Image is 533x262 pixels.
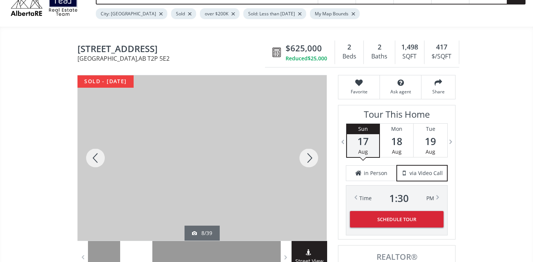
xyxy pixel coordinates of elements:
[359,193,434,204] div: Time PM
[77,75,327,241] div: 200 La Caille Place SW #301 Calgary, AB T2P 5E2 - Photo 8 of 39
[392,148,402,155] span: Aug
[347,136,379,147] span: 17
[399,51,420,62] div: SQFT
[414,136,447,147] span: 19
[426,148,435,155] span: Aug
[77,55,269,61] span: [GEOGRAPHIC_DATA] , AB T2P 5E2
[347,124,379,134] div: Sun
[428,51,455,62] div: $/SQFT
[380,136,413,147] span: 18
[171,8,196,19] div: Sold
[401,42,418,52] span: 1,498
[350,211,444,228] button: Schedule Tour
[368,51,391,62] div: Baths
[308,55,327,62] span: $25,000
[425,88,451,95] span: Share
[310,8,360,19] div: My Map Bounds
[200,8,240,19] div: over $200K
[380,124,413,134] div: Mon
[77,75,134,88] div: sold - [DATE]
[368,42,391,52] div: 2
[339,42,360,52] div: 2
[428,42,455,52] div: 417
[414,124,447,134] div: Tue
[77,44,269,55] span: 200 La Caille Place SW #301
[342,88,376,95] span: Favorite
[409,169,443,177] span: via Video Call
[96,8,167,19] div: City: [GEOGRAPHIC_DATA]
[286,42,322,54] span: $625,000
[364,169,387,177] span: in Person
[243,8,306,19] div: Sold: Less than [DATE]
[339,51,360,62] div: Beds
[192,229,212,237] div: 8/39
[347,253,447,261] span: REALTOR®
[286,55,327,62] div: Reduced
[384,88,417,95] span: Ask agent
[358,148,368,155] span: Aug
[346,109,448,123] h3: Tour This Home
[389,193,409,204] span: 1 : 30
